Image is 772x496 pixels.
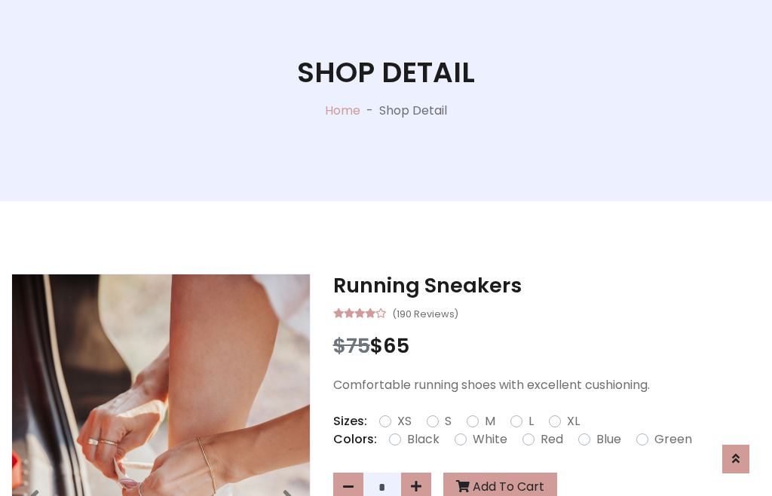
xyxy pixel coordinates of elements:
label: White [473,430,507,449]
label: L [528,412,534,430]
label: M [485,412,495,430]
h3: $ [333,334,761,358]
label: Black [407,430,440,449]
p: Sizes: [333,412,367,430]
label: XS [397,412,412,430]
p: Shop Detail [379,102,447,120]
span: $75 [333,332,370,360]
p: - [360,102,379,120]
label: Green [654,430,692,449]
h1: Shop Detail [297,56,475,90]
p: Comfortable running shoes with excellent cushioning. [333,376,761,394]
p: Colors: [333,430,377,449]
a: Home [325,102,360,119]
label: S [445,412,452,430]
label: Blue [596,430,621,449]
h3: Running Sneakers [333,274,761,298]
small: (190 Reviews) [392,304,458,322]
label: Red [541,430,563,449]
label: XL [567,412,580,430]
span: 65 [383,332,409,360]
